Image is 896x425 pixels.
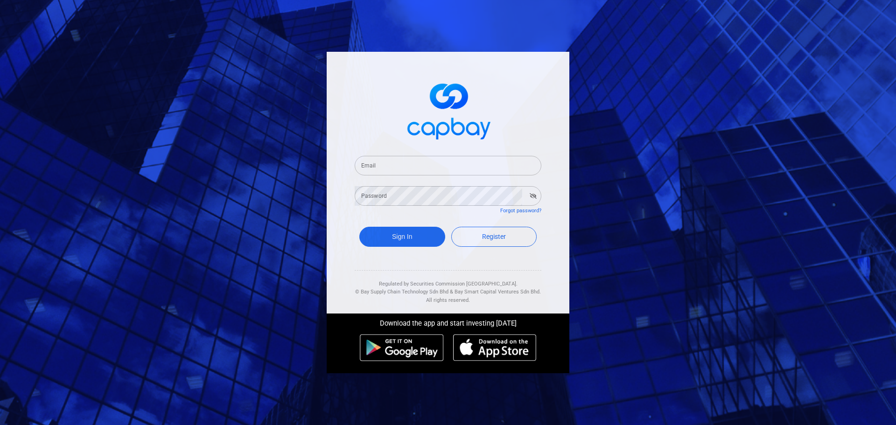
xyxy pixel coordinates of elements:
button: Sign In [359,227,445,247]
a: Forgot password? [500,208,541,214]
div: Download the app and start investing [DATE] [320,314,576,329]
span: Register [482,233,506,240]
div: Regulated by Securities Commission [GEOGRAPHIC_DATA]. & All rights reserved. [355,271,541,305]
img: android [360,334,444,361]
span: Bay Smart Capital Ventures Sdn Bhd. [455,289,541,295]
img: ios [453,334,536,361]
img: logo [401,75,495,145]
span: © Bay Supply Chain Technology Sdn Bhd [355,289,448,295]
a: Register [451,227,537,247]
